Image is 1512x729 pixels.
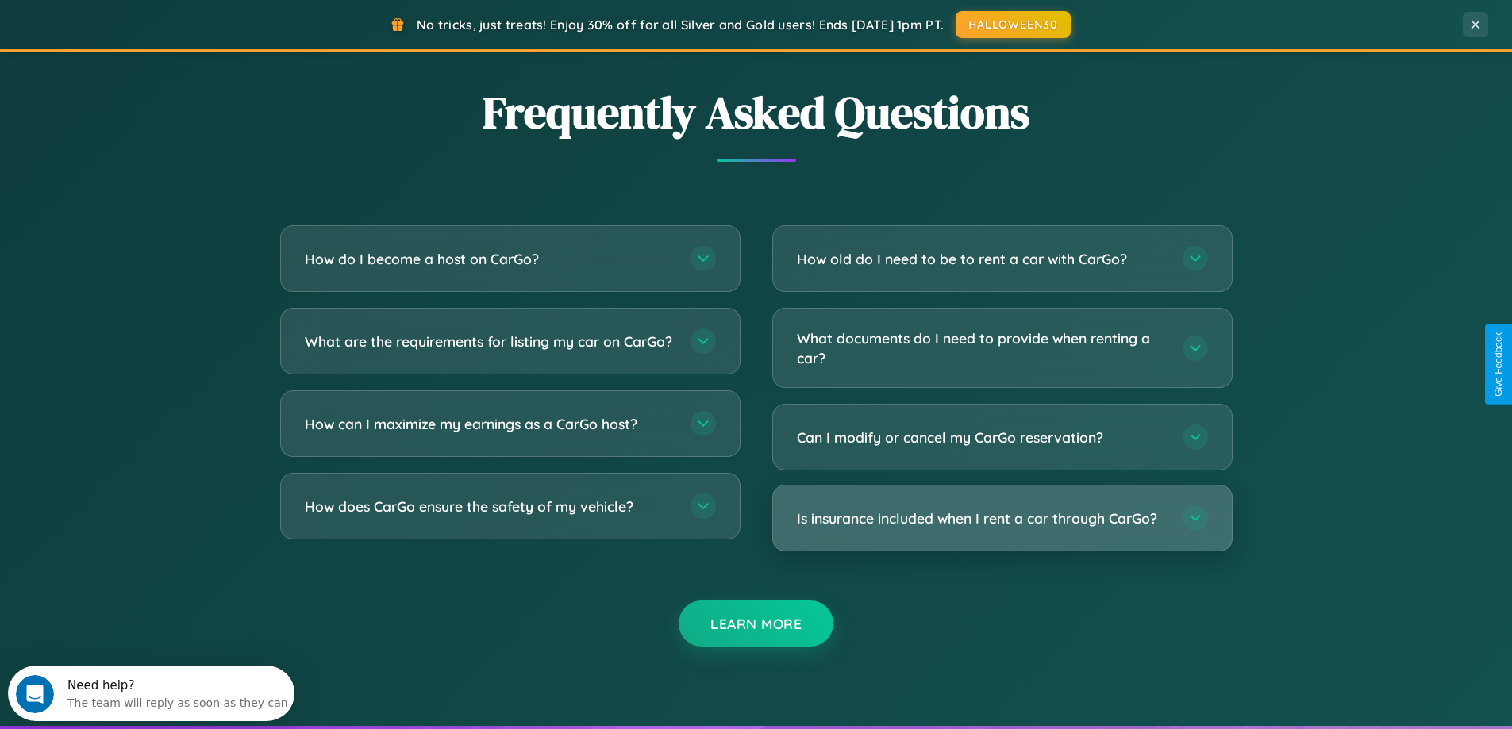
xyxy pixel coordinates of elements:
h2: Frequently Asked Questions [280,82,1233,143]
h3: How do I become a host on CarGo? [305,249,675,269]
div: Need help? [60,13,280,26]
h3: How old do I need to be to rent a car with CarGo? [797,249,1167,269]
h3: What documents do I need to provide when renting a car? [797,328,1167,367]
h3: Can I modify or cancel my CarGo reservation? [797,428,1167,447]
h3: How can I maximize my earnings as a CarGo host? [305,414,675,434]
iframe: Intercom live chat [16,675,54,713]
button: Learn More [679,600,833,647]
iframe: Intercom live chat discovery launcher [8,666,294,721]
div: Open Intercom Messenger [6,6,295,50]
button: HALLOWEEN30 [956,11,1071,38]
div: The team will reply as soon as they can [60,26,280,43]
h3: What are the requirements for listing my car on CarGo? [305,332,675,351]
h3: Is insurance included when I rent a car through CarGo? [797,508,1167,528]
h3: How does CarGo ensure the safety of my vehicle? [305,497,675,516]
div: Give Feedback [1493,332,1504,397]
span: No tricks, just treats! Enjoy 30% off for all Silver and Gold users! Ends [DATE] 1pm PT. [417,17,944,33]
